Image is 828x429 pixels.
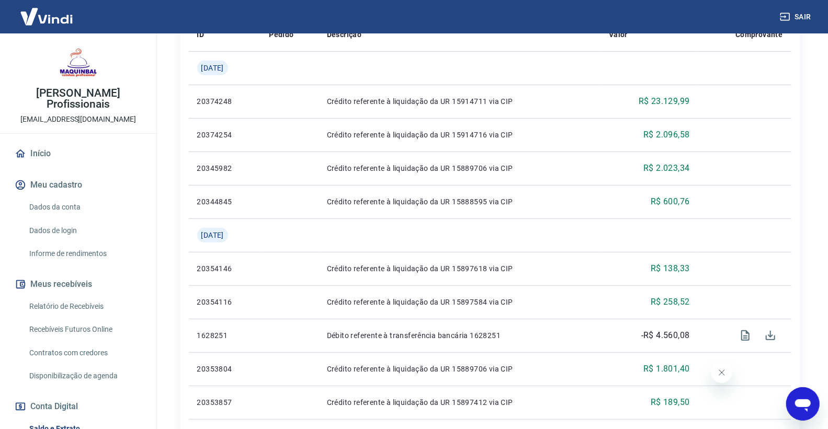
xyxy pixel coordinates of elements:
[20,114,136,125] p: [EMAIL_ADDRESS][DOMAIN_NAME]
[786,387,820,421] iframe: Botão para abrir a janela de mensagens
[327,330,592,341] p: Débito referente à transferência bancária 1628251
[758,323,783,348] span: Download
[733,323,758,348] span: Visualizar
[25,243,144,264] a: Informe de rendimentos
[609,29,628,40] p: Valor
[651,396,690,409] p: R$ 189,50
[201,230,224,240] span: [DATE]
[13,173,144,196] button: Meu cadastro
[639,95,690,108] p: R$ 23.129,99
[197,397,253,408] p: 20353857
[25,319,144,340] a: Recebíveis Futuros Online
[201,63,224,73] span: [DATE]
[327,297,592,307] p: Crédito referente à liquidação da UR 15897584 via CIP
[13,395,144,418] button: Conta Digital
[25,296,144,317] a: Relatório de Recebíveis
[327,364,592,374] p: Crédito referente à liquidação da UR 15889706 via CIP
[651,262,690,275] p: R$ 138,33
[269,29,293,40] p: Pedido
[327,263,592,274] p: Crédito referente à liquidação da UR 15897618 via CIP
[643,363,689,375] p: R$ 1.801,40
[327,130,592,140] p: Crédito referente à liquidação da UR 15914716 via CIP
[651,296,690,308] p: R$ 258,52
[197,130,253,140] p: 20374254
[735,29,782,40] p: Comprovante
[197,96,253,107] p: 20374248
[327,29,362,40] p: Descrição
[327,196,592,207] p: Crédito referente à liquidação da UR 15888595 via CIP
[197,29,205,40] p: ID
[327,96,592,107] p: Crédito referente à liquidação da UR 15914711 via CIP
[197,364,253,374] p: 20353804
[13,1,81,32] img: Vindi
[13,142,144,165] a: Início
[25,196,144,218] a: Dados da conta
[197,196,253,207] p: 20344845
[13,273,144,296] button: Meus recebíveis
[643,162,689,175] p: R$ 2.023,34
[6,7,88,16] span: Olá! Precisa de ajuda?
[25,365,144,387] a: Disponibilização de agenda
[327,163,592,173] p: Crédito referente à liquidação da UR 15889706 via CIP
[711,362,732,383] iframe: Fechar mensagem
[197,297,253,307] p: 20354116
[641,329,690,342] p: -R$ 4.560,08
[25,342,144,364] a: Contratos com credores
[197,330,253,341] p: 1628251
[327,397,592,408] p: Crédito referente à liquidação da UR 15897412 via CIP
[643,129,689,141] p: R$ 2.096,58
[25,220,144,241] a: Dados de login
[651,195,690,208] p: R$ 600,76
[8,88,148,110] p: [PERSON_NAME] Profissionais
[58,42,99,84] img: f6ce95d3-a6ad-4fb1-9c65-5e03a0ce469e.jpeg
[197,163,253,173] p: 20345982
[778,7,815,27] button: Sair
[197,263,253,274] p: 20354146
